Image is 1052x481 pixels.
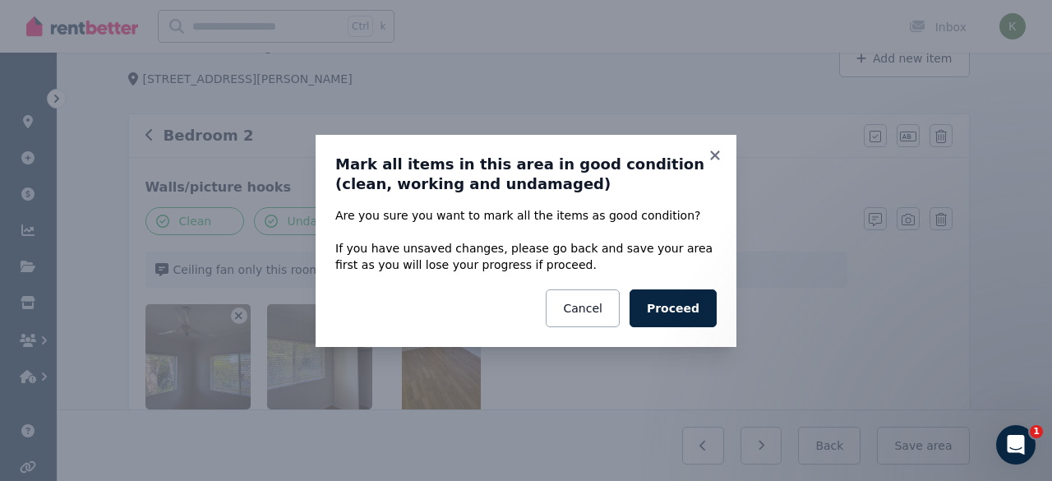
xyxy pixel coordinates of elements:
[546,289,619,327] button: Cancel
[1030,425,1043,438] span: 1
[335,207,717,273] p: Are you sure you want to mark all the items as good condition? If you have unsaved changes, pleas...
[335,155,717,194] h3: Mark all items in this area in good condition (clean, working and undamaged)
[996,425,1036,465] iframe: Intercom live chat
[630,289,717,327] button: Proceed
